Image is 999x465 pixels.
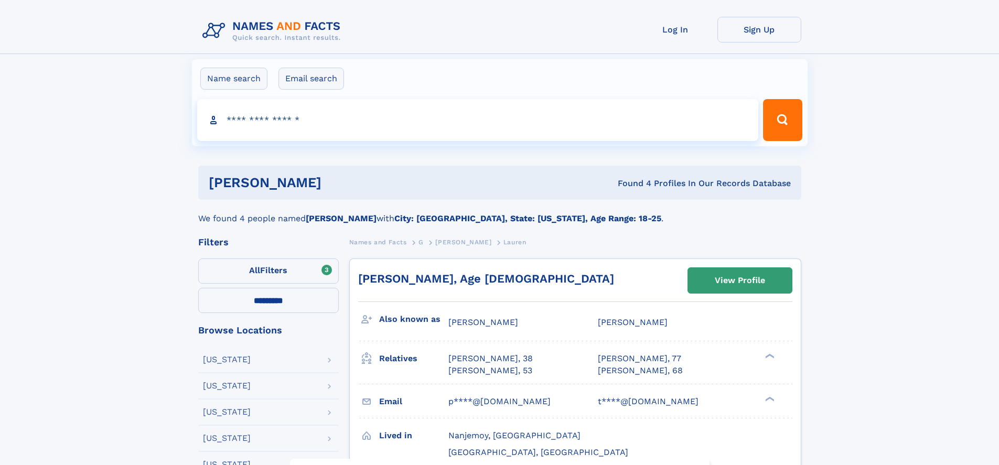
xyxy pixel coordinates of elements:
[762,395,775,402] div: ❯
[503,239,527,246] span: Lauren
[448,430,581,440] span: Nanjemoy, [GEOGRAPHIC_DATA]
[379,310,448,328] h3: Also known as
[198,200,801,225] div: We found 4 people named with .
[448,353,533,364] a: [PERSON_NAME], 38
[394,213,661,223] b: City: [GEOGRAPHIC_DATA], State: [US_STATE], Age Range: 18-25
[358,272,614,285] a: [PERSON_NAME], Age [DEMOGRAPHIC_DATA]
[349,235,407,248] a: Names and Facts
[379,350,448,367] h3: Relatives
[379,427,448,445] h3: Lived in
[209,176,470,189] h1: [PERSON_NAME]
[198,17,349,45] img: Logo Names and Facts
[448,365,532,376] a: [PERSON_NAME], 53
[197,99,759,141] input: search input
[633,17,717,42] a: Log In
[435,235,491,248] a: [PERSON_NAME]
[200,68,267,90] label: Name search
[379,393,448,410] h3: Email
[448,447,628,457] span: [GEOGRAPHIC_DATA], [GEOGRAPHIC_DATA]
[469,178,791,189] div: Found 4 Profiles In Our Records Database
[418,235,424,248] a: G
[763,99,802,141] button: Search Button
[306,213,377,223] b: [PERSON_NAME]
[688,268,792,293] a: View Profile
[435,239,491,246] span: [PERSON_NAME]
[418,239,424,246] span: G
[448,317,518,327] span: [PERSON_NAME]
[203,355,251,364] div: [US_STATE]
[598,353,681,364] a: [PERSON_NAME], 77
[762,353,775,360] div: ❯
[198,237,339,247] div: Filters
[203,382,251,390] div: [US_STATE]
[203,434,251,442] div: [US_STATE]
[198,258,339,284] label: Filters
[598,317,668,327] span: [PERSON_NAME]
[249,265,260,275] span: All
[598,365,683,376] a: [PERSON_NAME], 68
[198,326,339,335] div: Browse Locations
[278,68,344,90] label: Email search
[203,408,251,416] div: [US_STATE]
[717,17,801,42] a: Sign Up
[715,268,765,293] div: View Profile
